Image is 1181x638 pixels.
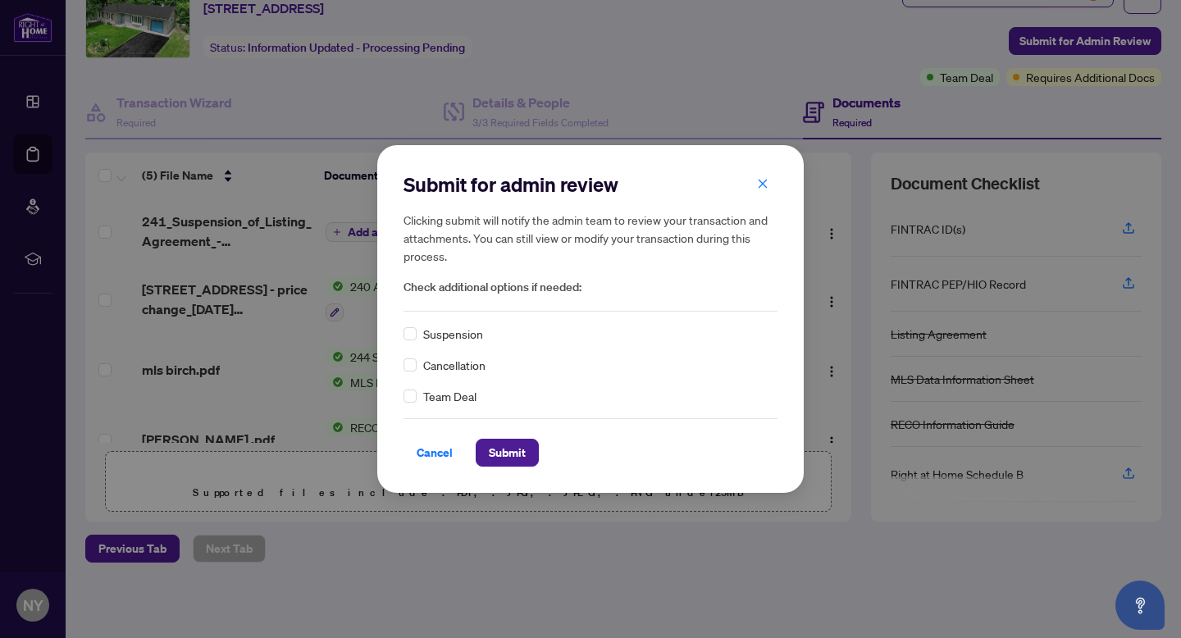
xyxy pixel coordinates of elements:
button: Cancel [404,439,466,467]
h5: Clicking submit will notify the admin team to review your transaction and attachments. You can st... [404,211,777,265]
span: Cancellation [423,356,486,374]
button: Submit [476,439,539,467]
button: Open asap [1115,581,1165,630]
span: Suspension [423,325,483,343]
span: Cancel [417,440,453,466]
span: close [757,178,768,189]
span: Team Deal [423,387,477,405]
span: Check additional options if needed: [404,278,777,297]
span: Submit [489,440,526,466]
h2: Submit for admin review [404,171,777,198]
